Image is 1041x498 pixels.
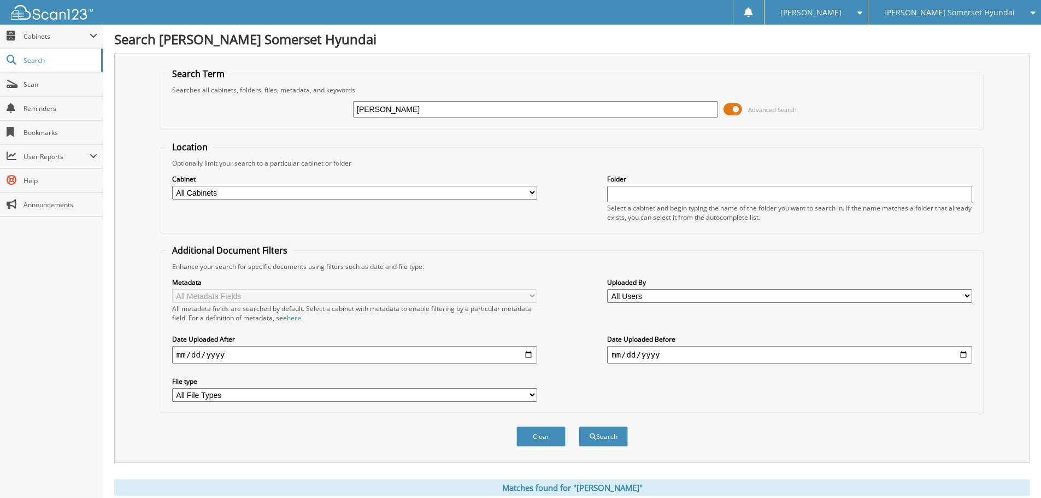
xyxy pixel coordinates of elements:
[114,30,1030,48] h1: Search [PERSON_NAME] Somerset Hyundai
[23,80,97,89] span: Scan
[607,174,972,184] label: Folder
[167,244,293,256] legend: Additional Document Filters
[607,203,972,222] div: Select a cabinet and begin typing the name of the folder you want to search in. If the name match...
[607,335,972,344] label: Date Uploaded Before
[607,346,972,364] input: end
[579,426,628,447] button: Search
[780,9,842,16] span: [PERSON_NAME]
[287,313,301,323] a: here
[172,346,537,364] input: start
[23,152,90,161] span: User Reports
[114,479,1030,496] div: Matches found for "[PERSON_NAME]"
[167,159,978,168] div: Optionally limit your search to a particular cabinet or folder
[172,304,537,323] div: All metadata fields are searched by default. Select a cabinet with metadata to enable filtering b...
[167,85,978,95] div: Searches all cabinets, folders, files, metadata, and keywords
[172,174,537,184] label: Cabinet
[748,106,797,114] span: Advanced Search
[167,68,230,80] legend: Search Term
[23,176,97,185] span: Help
[23,104,97,113] span: Reminders
[167,262,978,271] div: Enhance your search for specific documents using filters such as date and file type.
[884,9,1015,16] span: [PERSON_NAME] Somerset Hyundai
[11,5,93,20] img: scan123-logo-white.svg
[172,335,537,344] label: Date Uploaded After
[23,56,96,65] span: Search
[167,141,213,153] legend: Location
[23,128,97,137] span: Bookmarks
[23,32,90,41] span: Cabinets
[516,426,566,447] button: Clear
[607,278,972,287] label: Uploaded By
[172,377,537,386] label: File type
[23,200,97,209] span: Announcements
[172,278,537,287] label: Metadata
